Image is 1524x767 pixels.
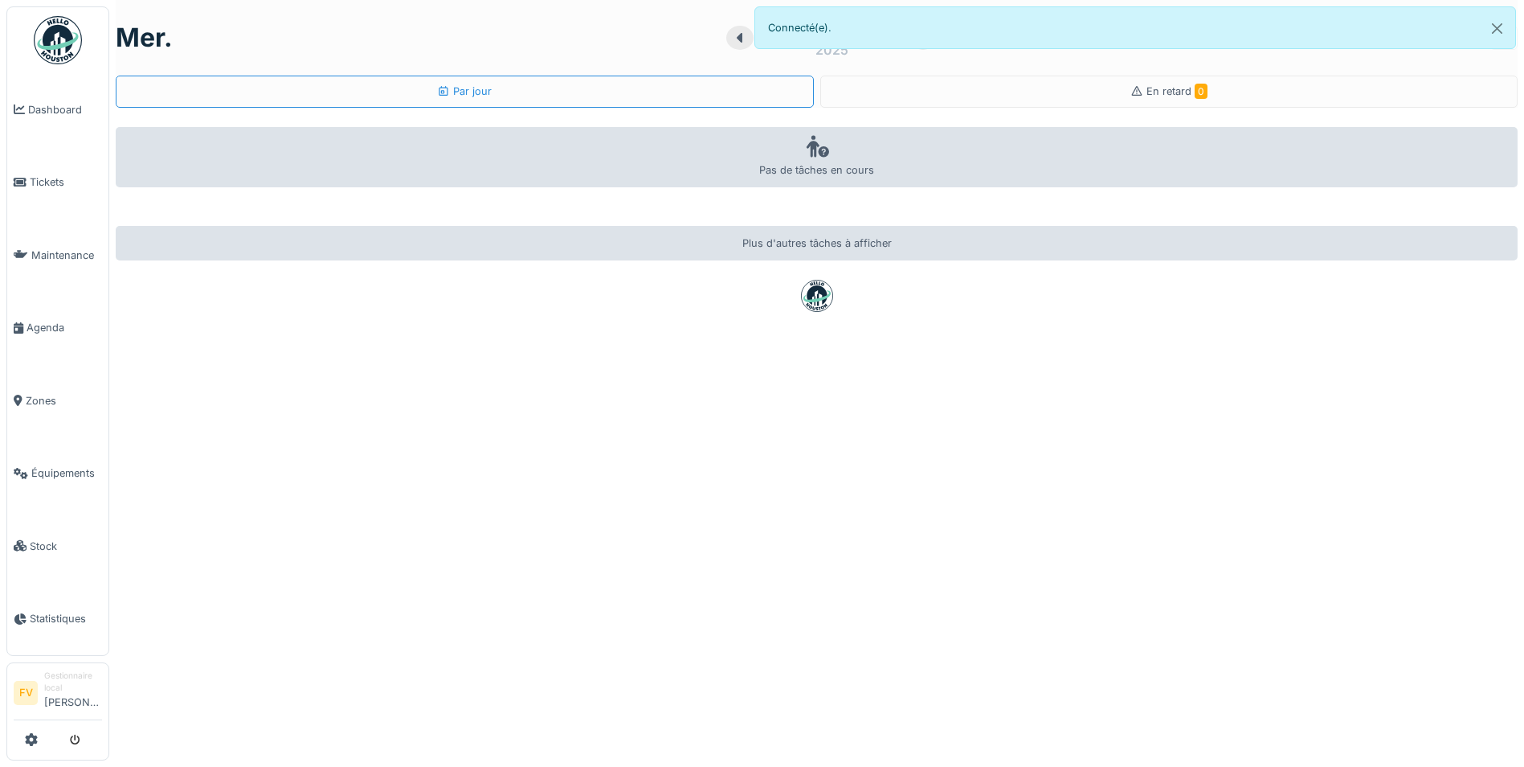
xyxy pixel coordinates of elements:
[14,681,38,705] li: FV
[801,280,833,312] img: badge-BVDL4wpA.svg
[7,510,108,583] a: Stock
[30,174,102,190] span: Tickets
[7,292,108,365] a: Agenda
[116,226,1518,260] div: Plus d'autres tâches à afficher
[14,670,102,720] a: FV Gestionnaire local[PERSON_NAME]
[815,40,848,59] div: 2025
[44,670,102,716] li: [PERSON_NAME]
[27,320,102,335] span: Agenda
[28,102,102,117] span: Dashboard
[7,219,108,292] a: Maintenance
[116,23,173,53] h1: mer.
[26,393,102,408] span: Zones
[437,84,492,99] div: Par jour
[7,583,108,656] a: Statistiques
[30,539,102,554] span: Stock
[31,248,102,263] span: Maintenance
[1146,85,1207,97] span: En retard
[31,466,102,481] span: Équipements
[116,127,1518,187] div: Pas de tâches en cours
[34,16,82,64] img: Badge_color-CXgf-gQk.svg
[754,6,1517,49] div: Connecté(e).
[7,364,108,437] a: Zones
[1195,84,1207,99] span: 0
[1479,7,1515,50] button: Close
[7,73,108,146] a: Dashboard
[7,437,108,511] a: Équipements
[7,146,108,219] a: Tickets
[30,611,102,626] span: Statistiques
[44,670,102,695] div: Gestionnaire local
